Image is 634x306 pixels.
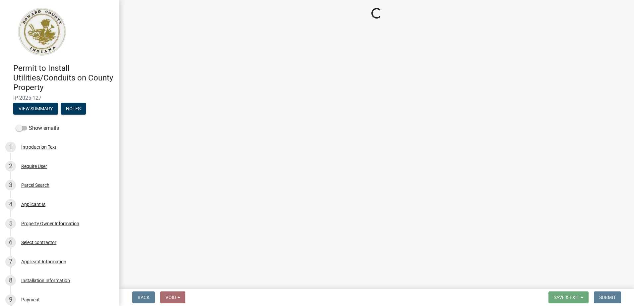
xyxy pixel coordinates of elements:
div: 9 [5,294,16,305]
button: Submit [594,291,621,303]
img: Howard County, Indiana [13,7,70,57]
button: View Summary [13,103,58,115]
span: IP-2025-127 [13,95,106,101]
div: Applicant Is [21,202,45,207]
div: Payment [21,297,40,302]
div: Parcel Search [21,183,49,187]
wm-modal-confirm: Summary [13,107,58,112]
wm-modal-confirm: Notes [61,107,86,112]
div: Installation Information [21,278,70,283]
div: 1 [5,142,16,152]
div: Applicant Information [21,259,66,264]
span: Void [165,295,176,300]
button: Void [160,291,185,303]
div: 5 [5,218,16,229]
div: Select contractor [21,240,56,245]
label: Show emails [16,124,59,132]
div: Require User [21,164,47,169]
span: Back [138,295,150,300]
button: Back [132,291,155,303]
div: 3 [5,180,16,190]
div: 2 [5,161,16,172]
div: 6 [5,237,16,248]
div: Introduction Text [21,145,56,149]
span: Submit [599,295,616,300]
span: Save & Exit [554,295,579,300]
button: Notes [61,103,86,115]
div: 8 [5,275,16,286]
div: 7 [5,256,16,267]
h4: Permit to Install Utilities/Conduits on County Property [13,64,114,92]
div: 4 [5,199,16,210]
button: Save & Exit [548,291,589,303]
div: Property Owner Information [21,221,79,226]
